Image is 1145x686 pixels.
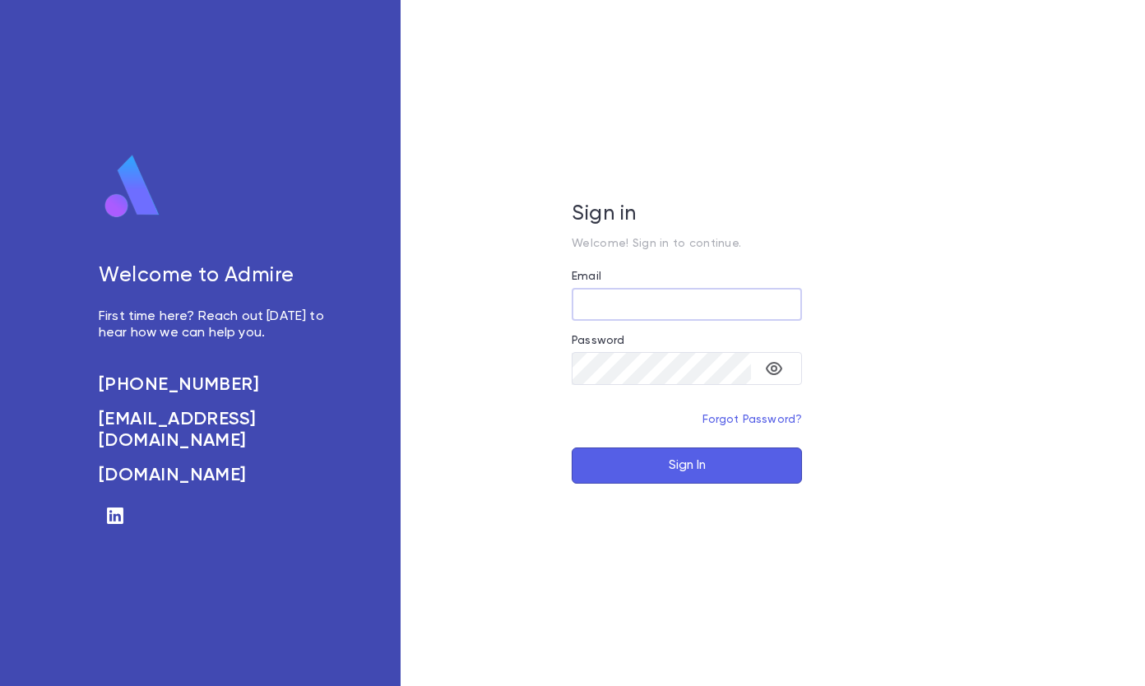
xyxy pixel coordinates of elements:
button: toggle password visibility [758,352,790,385]
h5: Welcome to Admire [99,264,335,289]
a: [PHONE_NUMBER] [99,374,335,396]
button: Sign In [572,447,802,484]
a: Forgot Password? [702,414,803,425]
label: Email [572,270,601,283]
p: Welcome! Sign in to continue. [572,237,802,250]
label: Password [572,334,624,347]
img: logo [99,154,166,220]
a: [DOMAIN_NAME] [99,465,335,486]
h5: Sign in [572,202,802,227]
p: First time here? Reach out [DATE] to hear how we can help you. [99,308,335,341]
a: [EMAIL_ADDRESS][DOMAIN_NAME] [99,409,335,452]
